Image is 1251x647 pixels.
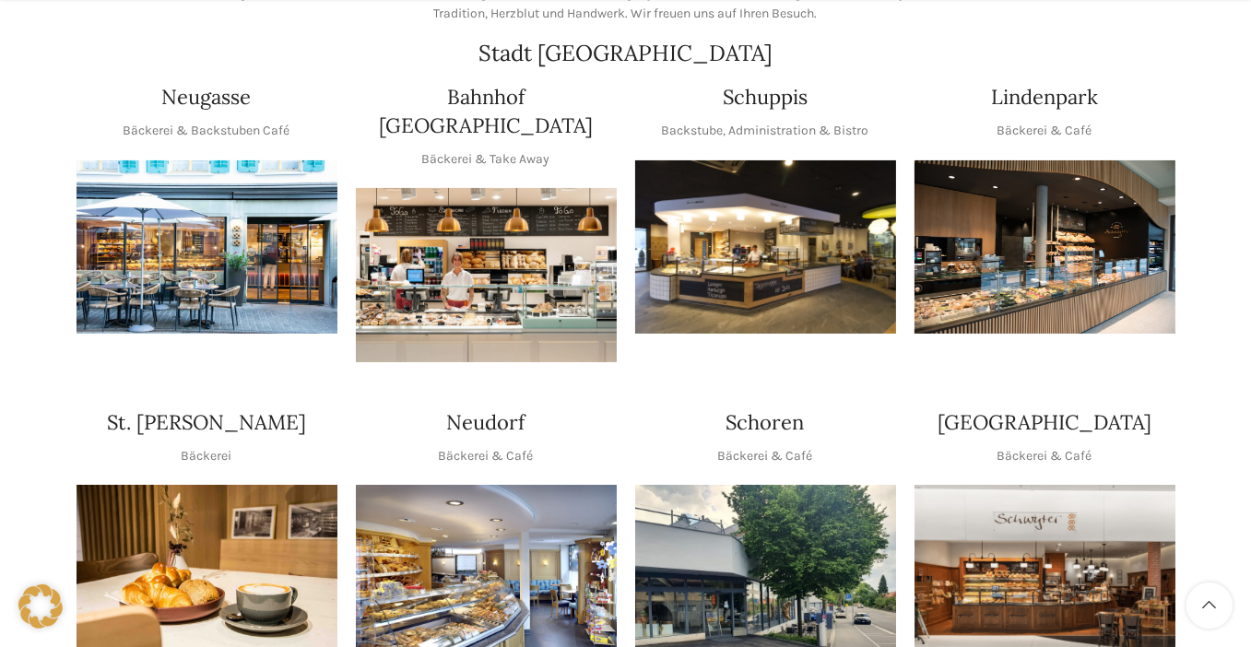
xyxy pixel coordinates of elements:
h4: Neudorf [447,408,525,437]
p: Bäckerei & Café [439,446,534,466]
p: Bäckerei & Take Away [422,149,550,170]
img: 150130-Schwyter-013 [635,160,896,335]
h4: [GEOGRAPHIC_DATA] [938,408,1151,437]
img: Bahnhof St. Gallen [356,188,617,362]
p: Bäckerei [182,446,232,466]
h4: Neugasse [162,83,252,112]
h4: Schuppis [723,83,808,112]
h4: Lindenpark [991,83,1098,112]
p: Bäckerei & Café [997,121,1092,141]
h4: Schoren [726,408,805,437]
div: 1 / 1 [77,160,337,335]
p: Bäckerei & Café [718,446,813,466]
div: 1 / 1 [356,188,617,362]
div: 1 / 1 [635,160,896,335]
img: 017-e1571925257345 [915,160,1175,335]
img: Neugasse [77,160,337,335]
p: Backstube, Administration & Bistro [662,121,869,141]
div: 1 / 1 [915,160,1175,335]
h4: St. [PERSON_NAME] [107,408,306,437]
p: Bäckerei & Backstuben Café [124,121,290,141]
h2: Stadt [GEOGRAPHIC_DATA] [77,42,1175,65]
h4: Bahnhof [GEOGRAPHIC_DATA] [356,83,617,140]
a: Scroll to top button [1186,582,1233,629]
p: Bäckerei & Café [997,446,1092,466]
